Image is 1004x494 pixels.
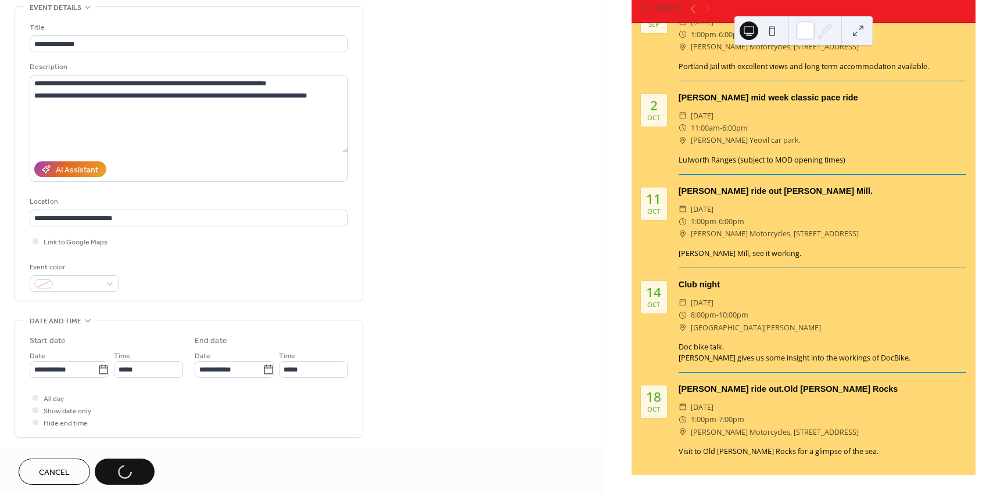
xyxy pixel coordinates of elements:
[650,99,658,113] div: 2
[195,350,210,362] span: Date
[720,122,722,134] span: -
[114,350,130,362] span: Time
[195,335,227,347] div: End date
[679,297,687,309] div: ​
[716,309,719,321] span: -
[679,110,687,122] div: ​
[56,164,98,176] div: AI Assistant
[44,417,88,430] span: Hide end time
[679,155,966,166] div: Lulworth Ranges (subject to MOD opening times)
[647,114,660,121] div: Oct
[691,215,716,228] span: 1:00pm
[716,28,719,41] span: -
[679,185,966,198] div: [PERSON_NAME] ride out [PERSON_NAME] Mill.
[691,228,859,240] span: [PERSON_NAME] Motorcycles, [STREET_ADDRESS]
[679,248,966,259] div: [PERSON_NAME] Mill, see it working.
[679,62,966,73] div: Portland Jail with excellent views and long term accommodation available.
[648,21,659,27] div: Sep
[722,122,748,134] span: 6:00pm
[679,446,966,457] div: Visit to Old [PERSON_NAME] Rocks for a glimpse of the sea.
[691,297,713,309] span: [DATE]
[279,350,295,362] span: Time
[30,21,346,34] div: Title
[30,61,346,73] div: Description
[691,401,713,413] span: [DATE]
[44,236,107,248] span: Link to Google Maps
[679,279,966,291] div: Club night
[30,315,81,327] span: Date and time
[691,134,801,146] span: [PERSON_NAME] Yeovil car park.
[646,286,661,300] div: 14
[679,401,687,413] div: ​
[719,215,744,228] span: 6:00pm
[719,309,748,321] span: 10:00pm
[44,393,64,405] span: All day
[647,301,660,308] div: Oct
[30,2,81,14] span: Event details
[646,193,661,206] div: 11
[30,196,346,208] div: Location
[679,413,687,426] div: ​
[30,335,66,347] div: Start date
[679,342,966,364] div: Doc bike talk. [PERSON_NAME] gives us some insight into the workings of DocBike.
[34,161,106,177] button: AI Assistant
[679,426,687,438] div: ​
[679,28,687,41] div: ​
[719,28,744,41] span: 6:00pm
[691,110,713,122] span: [DATE]
[679,215,687,228] div: ​
[719,413,744,426] span: 7:00pm
[716,215,719,228] span: -
[647,406,660,412] div: Oct
[679,92,966,104] div: [PERSON_NAME] mid week classic pace ride
[646,391,661,404] div: 18
[691,41,859,53] span: [PERSON_NAME] Motorcycles, [STREET_ADDRESS]
[691,309,716,321] span: 8:00pm
[691,322,821,334] span: [GEOGRAPHIC_DATA][PERSON_NAME]
[30,350,45,362] span: Date
[716,413,719,426] span: -
[679,134,687,146] div: ​
[679,228,687,240] div: ​
[30,261,117,273] div: Event color
[44,405,91,417] span: Show date only
[679,309,687,321] div: ​
[679,122,687,134] div: ​
[691,426,859,438] span: [PERSON_NAME] Motorcycles, [STREET_ADDRESS]
[679,383,966,396] div: [PERSON_NAME] ride out.Old [PERSON_NAME] Rocks
[19,459,90,485] button: Cancel
[691,203,713,215] span: [DATE]
[679,203,687,215] div: ​
[647,208,660,214] div: Oct
[39,467,70,479] span: Cancel
[691,28,716,41] span: 1:00pm
[691,122,720,134] span: 11:00am
[679,322,687,334] div: ​
[679,41,687,53] div: ​
[691,413,716,426] span: 1:00pm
